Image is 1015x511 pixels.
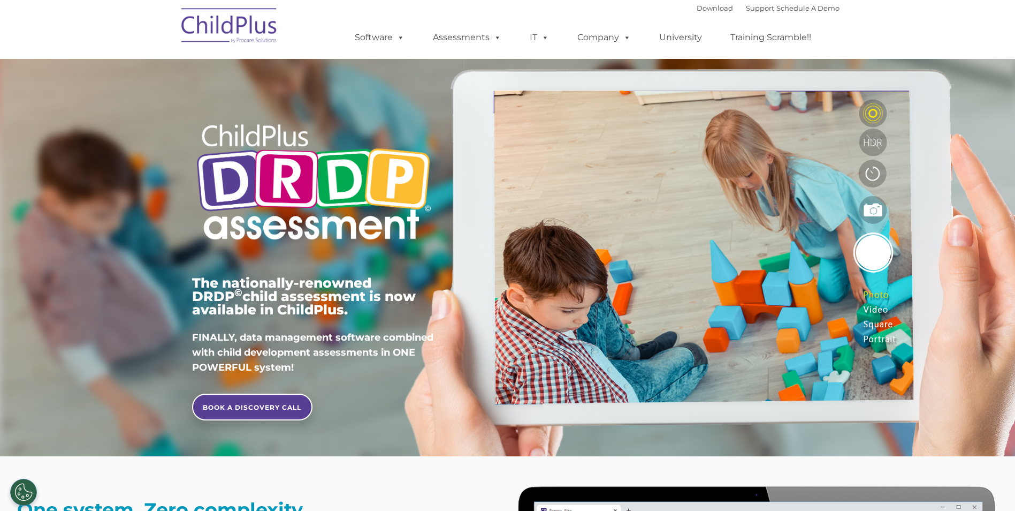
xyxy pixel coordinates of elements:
a: Schedule A Demo [776,4,840,12]
button: Cookies Settings [10,479,37,506]
a: IT [519,27,560,48]
a: BOOK A DISCOVERY CALL [192,394,312,420]
a: Software [344,27,415,48]
a: Assessments [422,27,512,48]
a: Support [746,4,774,12]
a: Download [697,4,733,12]
font: | [697,4,840,12]
span: FINALLY, data management software combined with child development assessments in ONE POWERFUL sys... [192,332,433,373]
img: Copyright - DRDP Logo Light [192,110,435,258]
span: The nationally-renowned DRDP child assessment is now available in ChildPlus. [192,275,416,318]
a: Company [567,27,642,48]
sup: © [234,287,242,299]
a: Training Scramble!! [720,27,822,48]
img: ChildPlus by Procare Solutions [176,1,283,54]
a: University [648,27,713,48]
